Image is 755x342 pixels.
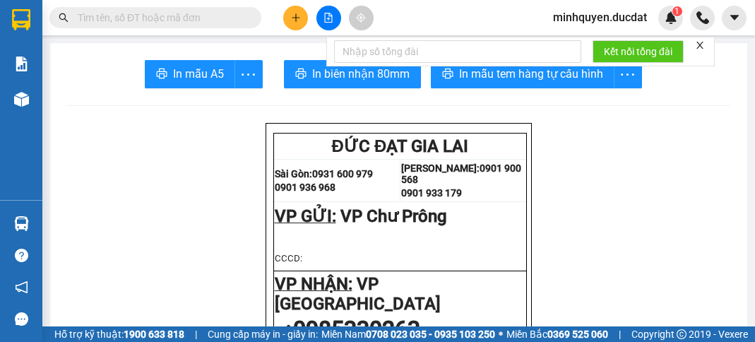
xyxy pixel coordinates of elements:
button: more [614,60,642,88]
img: icon-new-feature [665,11,677,24]
span: Miền Bắc [506,326,608,342]
span: | [619,326,621,342]
img: warehouse-icon [14,216,29,231]
button: caret-down [722,6,747,30]
span: In mẫu A5 [173,65,224,83]
sup: 1 [672,6,682,16]
img: solution-icon [14,57,29,71]
strong: [PERSON_NAME]: [401,163,480,174]
span: CCCD: [275,253,302,264]
span: Hỗ trợ kỹ thuật: [54,326,184,342]
strong: 0369 525 060 [547,329,608,340]
button: printerIn mẫu tem hàng tự cấu hình [431,60,614,88]
strong: 0708 023 035 - 0935 103 250 [366,329,495,340]
button: file-add [316,6,341,30]
span: Miền Nam [321,326,495,342]
span: VP GỬI: [275,206,336,226]
button: more [234,60,263,88]
span: aim [356,13,366,23]
span: ĐỨC ĐẠT GIA LAI [332,136,469,156]
button: printerIn biên nhận 80mm [284,60,421,88]
span: 1 [674,6,679,16]
span: printer [156,68,167,81]
span: VP [GEOGRAPHIC_DATA] [275,274,441,314]
strong: 0901 900 568 [401,163,521,185]
img: warehouse-icon [14,92,29,107]
input: Tìm tên, số ĐT hoặc mã đơn [78,10,244,25]
span: search [59,13,69,23]
span: message [15,312,28,326]
button: Kết nối tổng đài [593,40,684,63]
span: minhquyen.ducdat [542,8,658,26]
span: Kết nối tổng đài [604,44,672,59]
span: Cung cấp máy in - giấy in: [208,326,318,342]
span: printer [295,68,307,81]
strong: 0931 600 979 [312,168,373,179]
span: printer [442,68,453,81]
img: logo-vxr [12,9,30,30]
button: printerIn mẫu A5 [145,60,235,88]
span: | [195,326,197,342]
button: plus [283,6,308,30]
span: In mẫu tem hàng tự cấu hình [459,65,603,83]
span: question-circle [15,249,28,262]
span: HỔ [275,325,293,341]
span: file-add [323,13,333,23]
strong: Sài Gòn: [275,168,312,179]
span: more [614,66,641,83]
input: Nhập số tổng đài [334,40,581,63]
span: caret-down [728,11,741,24]
span: close [695,40,705,50]
span: copyright [677,329,686,339]
span: In biên nhận 80mm [312,65,410,83]
span: ⚪️ [499,331,503,337]
img: phone-icon [696,11,709,24]
strong: 0901 936 968 [275,182,335,193]
span: VP NHẬN: [275,274,352,294]
button: aim [349,6,374,30]
span: notification [15,281,28,294]
strong: 0901 933 179 [401,187,462,199]
span: more [235,66,262,83]
strong: 1900 633 818 [124,329,184,340]
span: VP Chư Prông [340,206,447,226]
span: plus [291,13,301,23]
